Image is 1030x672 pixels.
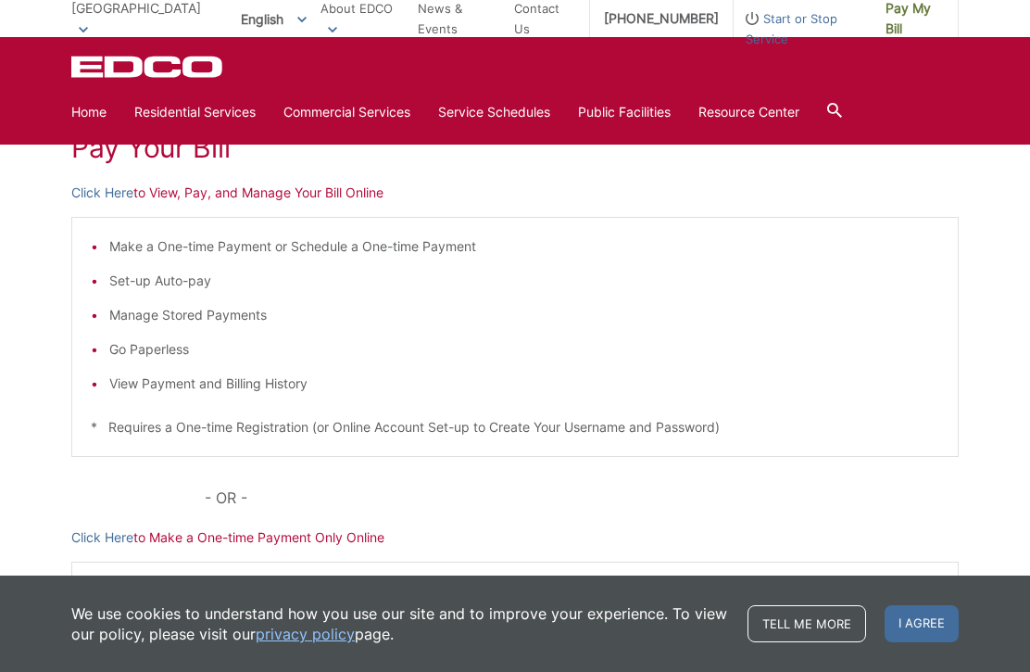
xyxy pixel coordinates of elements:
p: We use cookies to understand how you use our site and to improve your experience. To view our pol... [71,603,729,644]
li: Make a One-time Payment or Schedule a One-time Payment [109,236,939,257]
a: Commercial Services [283,102,410,122]
span: English [227,4,320,34]
a: Public Facilities [578,102,671,122]
li: View Payment and Billing History [109,374,939,394]
a: Tell me more [747,605,866,642]
p: to Make a One-time Payment Only Online [71,527,959,548]
li: Set-up Auto-pay [109,271,939,291]
h1: Pay Your Bill [71,131,959,164]
p: to View, Pay, and Manage Your Bill Online [71,183,959,203]
p: - OR - [205,485,959,511]
span: I agree [885,605,959,642]
li: Go Paperless [109,339,939,360]
a: Resource Center [698,102,799,122]
p: * Requires a One-time Registration (or Online Account Set-up to Create Your Username and Password) [91,417,939,437]
a: Click Here [71,527,133,548]
a: privacy policy [256,624,355,644]
a: EDCD logo. Return to the homepage. [71,56,225,78]
a: Residential Services [134,102,256,122]
li: Manage Stored Payments [109,305,939,325]
a: Home [71,102,107,122]
a: Click Here [71,183,133,203]
a: Service Schedules [438,102,550,122]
